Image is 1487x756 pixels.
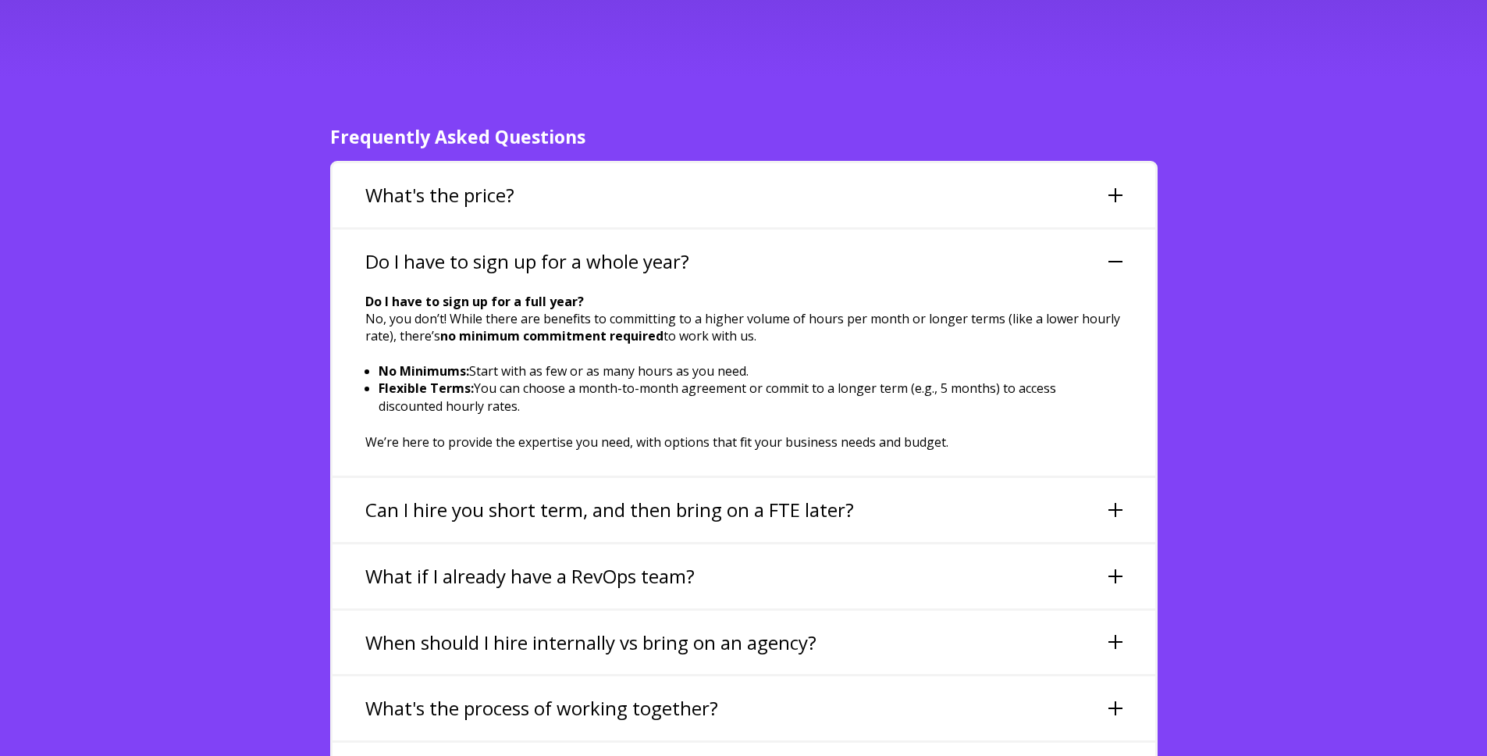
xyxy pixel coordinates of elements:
[379,362,469,380] strong: No Minimums:
[365,629,816,656] h3: When should I hire internally vs bring on an agency?
[365,433,1122,451] p: We’re here to provide the expertise you need, with options that fit your business needs and budget.
[379,380,474,397] strong: Flexible Terms:
[365,248,689,275] h3: Do I have to sign up for a whole year?
[379,380,1122,415] li: You can choose a month-to-month agreement or commit to a longer term (e.g., 5 months) to access d...
[365,563,695,590] h3: What if I already have a RevOps team?
[365,182,514,209] h3: What's the price?
[330,124,585,149] span: Frequently Asked Questions
[365,695,718,722] h3: What's the process of working together?
[440,327,663,344] strong: no minimum commitment required
[365,497,854,523] h3: Can I hire you short term, and then bring on a FTE later?
[365,293,584,310] strong: Do I have to sign up for a full year?
[379,362,1122,380] li: Start with as few or as many hours as you need.
[365,293,1122,344] p: No, you don’t! While there are benefits to committing to a higher volume of hours per month or lo...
